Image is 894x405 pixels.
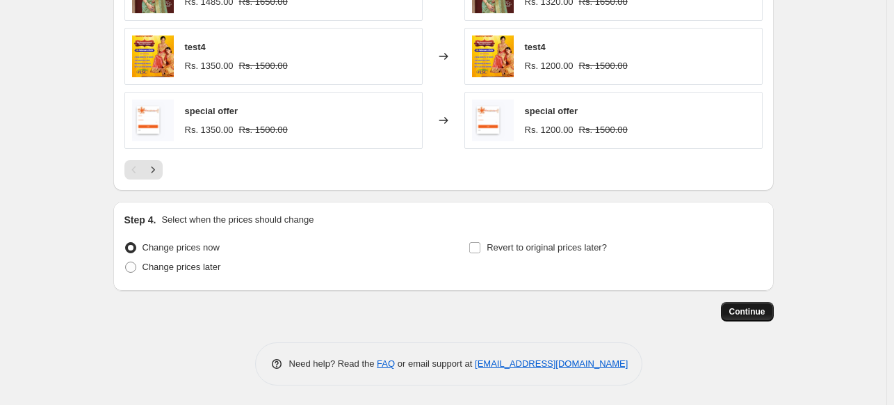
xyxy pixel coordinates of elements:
[721,302,774,321] button: Continue
[143,262,221,272] span: Change prices later
[239,59,288,73] strike: Rs. 1500.00
[377,358,395,369] a: FAQ
[185,123,234,137] div: Rs. 1350.00
[475,358,628,369] a: [EMAIL_ADDRESS][DOMAIN_NAME]
[239,123,288,137] strike: Rs. 1500.00
[132,100,174,141] img: Screenshot2025-05-28223503_80x.png
[185,42,206,52] span: test4
[472,35,514,77] img: BSCFashion_80x.jpg
[143,242,220,253] span: Change prices now
[132,35,174,77] img: BSCFashion_80x.jpg
[525,42,546,52] span: test4
[579,59,628,73] strike: Rs. 1500.00
[525,123,574,137] div: Rs. 1200.00
[579,123,628,137] strike: Rs. 1500.00
[729,306,765,317] span: Continue
[161,213,314,227] p: Select when the prices should change
[143,160,163,180] button: Next
[487,242,607,253] span: Revert to original prices later?
[124,160,163,180] nav: Pagination
[185,59,234,73] div: Rs. 1350.00
[395,358,475,369] span: or email support at
[289,358,377,369] span: Need help? Read the
[525,106,578,116] span: special offer
[185,106,238,116] span: special offer
[472,100,514,141] img: Screenshot2025-05-28223503_80x.png
[525,59,574,73] div: Rs. 1200.00
[124,213,156,227] h2: Step 4.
